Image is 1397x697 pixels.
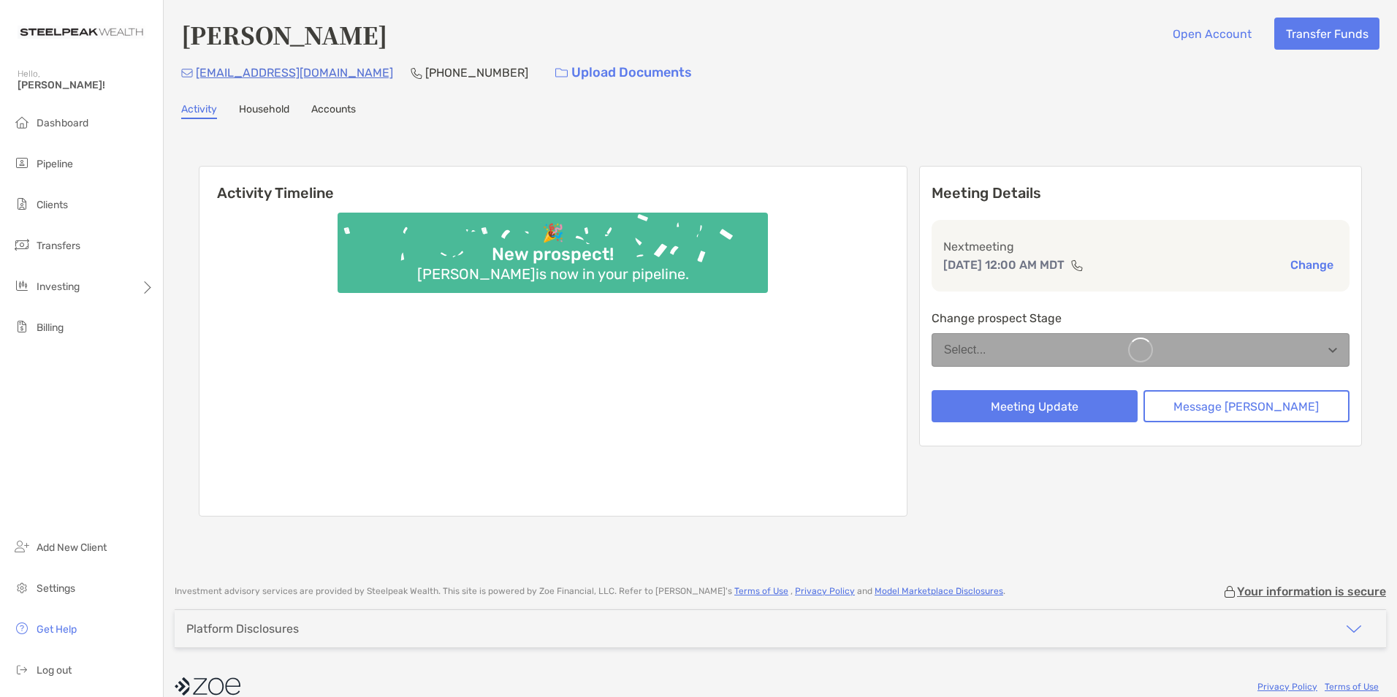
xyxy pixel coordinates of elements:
span: Billing [37,321,64,334]
div: Platform Disclosures [186,622,299,636]
div: [PERSON_NAME] is now in your pipeline. [411,265,695,283]
img: billing icon [13,318,31,335]
h4: [PERSON_NAME] [181,18,387,51]
span: Transfers [37,240,80,252]
span: Log out [37,664,72,677]
img: button icon [555,68,568,78]
img: dashboard icon [13,113,31,131]
p: Change prospect Stage [932,309,1350,327]
p: Your information is secure [1237,584,1386,598]
span: [PERSON_NAME]! [18,79,154,91]
a: Upload Documents [546,57,701,88]
a: Privacy Policy [795,586,855,596]
a: Accounts [311,103,356,119]
span: Dashboard [37,117,88,129]
a: Terms of Use [734,586,788,596]
img: investing icon [13,277,31,294]
p: Meeting Details [932,184,1350,202]
img: icon arrow [1345,620,1363,638]
a: Privacy Policy [1257,682,1317,692]
span: Clients [37,199,68,211]
div: New prospect! [486,244,620,265]
p: [DATE] 12:00 AM MDT [943,256,1065,274]
span: Settings [37,582,75,595]
img: pipeline icon [13,154,31,172]
button: Open Account [1161,18,1263,50]
img: add_new_client icon [13,538,31,555]
button: Transfer Funds [1274,18,1379,50]
div: 🎉 [536,223,570,244]
img: communication type [1070,259,1084,271]
span: Get Help [37,623,77,636]
button: Meeting Update [932,390,1138,422]
p: [PHONE_NUMBER] [425,64,528,82]
img: Phone Icon [411,67,422,79]
p: Next meeting [943,237,1338,256]
img: Zoe Logo [18,6,145,58]
button: Change [1286,257,1338,273]
img: logout icon [13,660,31,678]
a: Model Marketplace Disclosures [875,586,1003,596]
p: [EMAIL_ADDRESS][DOMAIN_NAME] [196,64,393,82]
a: Terms of Use [1325,682,1379,692]
span: Investing [37,281,80,293]
img: settings icon [13,579,31,596]
img: clients icon [13,195,31,213]
img: get-help icon [13,620,31,637]
span: Add New Client [37,541,107,554]
a: Activity [181,103,217,119]
img: transfers icon [13,236,31,254]
h6: Activity Timeline [199,167,907,202]
p: Investment advisory services are provided by Steelpeak Wealth . This site is powered by Zoe Finan... [175,586,1005,597]
a: Household [239,103,289,119]
img: Email Icon [181,69,193,77]
span: Pipeline [37,158,73,170]
button: Message [PERSON_NAME] [1143,390,1350,422]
